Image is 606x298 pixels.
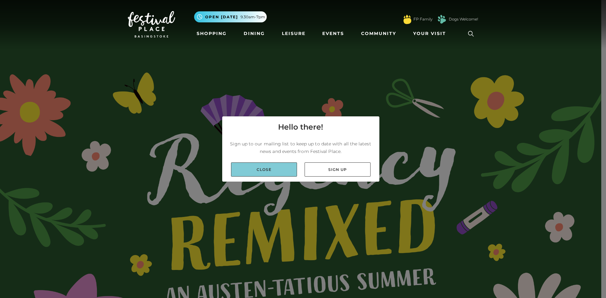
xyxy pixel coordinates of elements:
[194,28,229,39] a: Shopping
[205,14,238,20] span: Open [DATE]
[413,16,432,22] a: FP Family
[241,28,267,39] a: Dining
[194,11,267,22] button: Open [DATE] 9.30am-7pm
[411,28,452,39] a: Your Visit
[305,162,371,177] a: Sign up
[359,28,399,39] a: Community
[227,140,374,155] p: Sign up to our mailing list to keep up to date with all the latest news and events from Festival ...
[231,162,297,177] a: Close
[241,14,265,20] span: 9.30am-7pm
[449,16,478,22] a: Dogs Welcome!
[320,28,347,39] a: Events
[128,11,175,38] img: Festival Place Logo
[413,30,446,37] span: Your Visit
[279,28,308,39] a: Leisure
[278,121,323,133] h4: Hello there!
